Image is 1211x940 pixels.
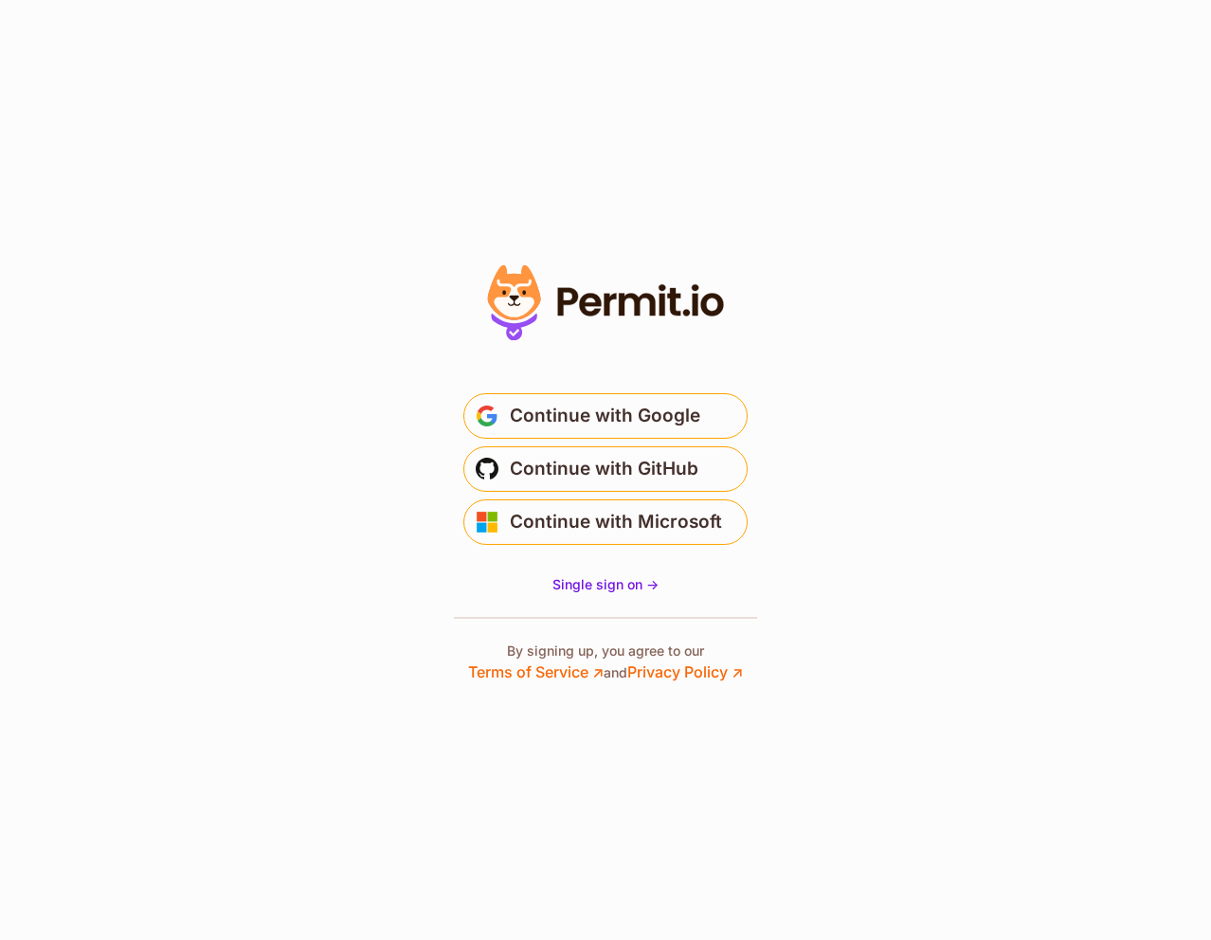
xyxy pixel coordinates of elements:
button: Continue with Google [463,393,748,439]
a: Privacy Policy ↗ [627,662,743,681]
button: Continue with Microsoft [463,499,748,545]
span: Single sign on -> [552,576,659,592]
span: Continue with GitHub [510,454,698,484]
a: Single sign on -> [552,575,659,594]
button: Continue with GitHub [463,446,748,492]
span: Continue with Microsoft [510,507,722,537]
span: Continue with Google [510,401,700,431]
a: Terms of Service ↗ [468,662,604,681]
p: By signing up, you agree to our and [468,642,743,683]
